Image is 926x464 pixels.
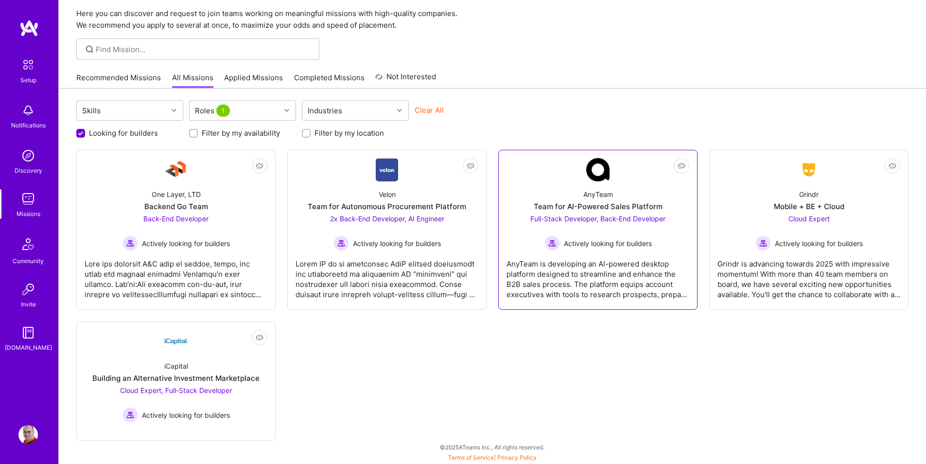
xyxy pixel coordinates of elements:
[415,105,444,115] button: Clear All
[17,209,40,219] div: Missions
[448,454,494,461] a: Terms of Service
[497,454,537,461] a: Privacy Policy
[18,189,38,209] img: teamwork
[799,189,819,199] div: Grindr
[216,105,230,117] span: 1
[89,128,158,138] label: Looking for builders
[224,72,283,89] a: Applied Missions
[164,158,188,181] img: Company Logo
[76,72,161,89] a: Recommended Missions
[788,214,830,223] span: Cloud Expert
[18,425,38,445] img: User Avatar
[18,146,38,165] img: discovery
[797,161,821,178] img: Company Logo
[21,299,36,309] div: Invite
[375,71,436,89] a: Not Interested
[120,386,232,394] span: Cloud Expert, Full-Stack Developer
[376,158,399,181] img: Company Logo
[544,235,560,251] img: Actively looking for builders
[80,104,103,118] div: Skills
[534,201,663,212] div: Team for AI-Powered Sales Platform
[18,280,38,299] img: Invite
[172,108,176,113] i: icon Chevron
[530,214,665,223] span: Full-Stack Developer, Back-End Developer
[11,120,46,130] div: Notifications
[294,72,365,89] a: Completed Missions
[889,162,896,170] i: icon EyeClosed
[296,251,478,300] div: Lorem IP do si ametconsec AdiP elitsed doeiusmodt inc utlaboreetd ma aliquaenim AD “minimveni” qu...
[18,323,38,342] img: guide book
[164,361,188,371] div: iCapital
[142,238,230,249] span: Actively looking for builders
[775,238,863,249] span: Actively looking for builders
[774,201,844,212] div: Mobile + BE + Cloud
[122,235,138,251] img: Actively looking for builders
[467,162,474,170] i: icon EyeClosed
[143,214,209,223] span: Back-End Developer
[58,435,926,459] div: © 2025 ATeams Inc., All rights reserved.
[13,256,44,266] div: Community
[152,189,201,199] div: One Layer, LTD
[330,214,444,223] span: 2x Back-End Developer, AI Engineer
[333,235,349,251] img: Actively looking for builders
[586,158,610,181] img: Company Logo
[717,251,900,300] div: Grindr is advancing towards 2025 with impressive momentum! With more than 40 team members on boar...
[564,238,652,249] span: Actively looking for builders
[305,104,345,118] div: Industries
[284,108,289,113] i: icon Chevron
[85,251,267,300] div: Lore ips dolorsit A&C adip el seddoe, tempo, inc utlab etd magnaal enimadmi VenIamqu’n exer ullam...
[18,101,38,120] img: bell
[164,330,188,353] img: Company Logo
[192,104,234,118] div: Roles
[296,158,478,302] a: Company LogoVelonTeam for Autonomous Procurement Platform2x Back-End Developer, AI Engineer Activ...
[5,342,52,353] div: [DOMAIN_NAME]
[507,251,689,300] div: AnyTeam is developing an AI-powered desktop platform designed to streamline and enhance the B2B s...
[17,232,40,256] img: Community
[308,201,466,212] div: Team for Autonomous Procurement Platform
[353,238,441,249] span: Actively looking for builders
[142,410,230,420] span: Actively looking for builders
[144,201,208,212] div: Backend Go Team
[15,165,42,176] div: Discovery
[96,44,312,54] input: Find Mission...
[16,425,40,445] a: User Avatar
[256,334,263,341] i: icon EyeClosed
[172,72,213,89] a: All Missions
[717,158,900,302] a: Company LogoGrindrMobile + BE + CloudCloud Expert Actively looking for buildersActively looking f...
[314,128,384,138] label: Filter by my location
[256,162,263,170] i: icon EyeClosed
[92,373,260,383] div: Building an Alternative Investment Marketplace
[76,8,909,31] p: Here you can discover and request to join teams working on meaningful missions with high-quality ...
[85,330,267,432] a: Company LogoiCapitalBuilding an Alternative Investment MarketplaceCloud Expert, Full-Stack Develo...
[84,44,95,55] i: icon SearchGrey
[379,189,396,199] div: Velon
[202,128,280,138] label: Filter by my availability
[448,454,537,461] span: |
[507,158,689,302] a: Company LogoAnyTeamTeam for AI-Powered Sales PlatformFull-Stack Developer, Back-End Developer Act...
[85,158,267,302] a: Company LogoOne Layer, LTDBackend Go TeamBack-End Developer Actively looking for buildersActively...
[19,19,39,37] img: logo
[20,75,36,85] div: Setup
[18,54,38,75] img: setup
[122,407,138,423] img: Actively looking for builders
[678,162,685,170] i: icon EyeClosed
[583,189,613,199] div: AnyTeam
[397,108,402,113] i: icon Chevron
[755,235,771,251] img: Actively looking for builders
